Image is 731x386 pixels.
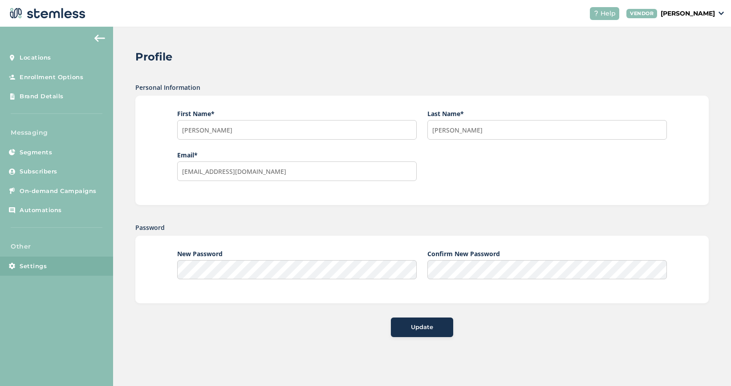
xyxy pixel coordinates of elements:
[601,9,616,18] span: Help
[20,92,64,101] span: Brand Details
[427,249,667,258] label: Confirm New Password
[686,343,731,386] iframe: Chat Widget
[427,109,667,118] label: Last Name
[719,12,724,15] img: icon_down-arrow-small-66adaf34.svg
[20,262,47,271] span: Settings
[94,35,105,42] img: icon-arrow-back-accent-c549486e.svg
[177,249,417,258] label: New Password
[20,187,97,196] span: On-demand Campaigns
[661,9,715,18] p: [PERSON_NAME]
[135,83,709,92] label: Personal Information
[7,4,85,22] img: logo-dark-0685b13c.svg
[177,109,417,118] label: First Name
[177,120,417,140] input: Enter First Name
[20,148,52,157] span: Segments
[135,49,172,65] h2: Profile
[20,53,51,62] span: Locations
[411,323,433,332] span: Update
[391,318,453,337] button: Update
[177,161,417,181] input: Enter Email
[177,150,417,160] label: Email
[20,206,62,215] span: Automations
[626,9,657,18] div: VENDOR
[135,223,709,232] label: Password
[427,120,667,140] input: Enter Last Name
[20,73,83,82] span: Enrollment Options
[20,167,57,176] span: Subscribers
[593,11,599,16] img: icon-help-white-03924b79.svg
